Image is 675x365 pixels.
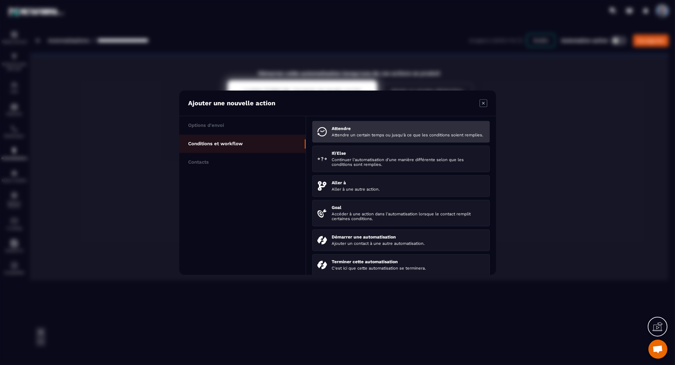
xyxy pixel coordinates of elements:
p: Démarrer une automatisation [332,234,485,239]
p: Ajouter un contact à une autre automatisation. [332,241,485,246]
p: Terminer cette automatisation [332,259,485,264]
p: Aller à une autre action. [332,187,485,192]
img: goto.svg [317,181,327,191]
div: Ouvrir le chat [648,340,667,359]
p: Attendre [332,126,485,131]
p: C'est ici que cette automatisation se terminera. [332,266,485,270]
p: Ajouter une nouvelle action [188,99,275,107]
img: endAutomation.svg [317,260,327,270]
p: Conditions et workflow [188,141,243,147]
p: Continuer l'automatisation d'une manière différente selon que les conditions sont remplies. [332,157,485,167]
p: Attendre un certain temps ou jusqu'à ce que les conditions soient remplies. [332,133,485,137]
p: If/Else [332,151,485,156]
p: Goal [332,205,485,210]
p: Accéder à une action dans l'automatisation lorsque le contact remplit certaines conditions. [332,212,485,221]
p: Aller à [332,180,485,185]
p: Options d'envoi [188,122,224,128]
img: targeted.svg [317,208,327,218]
p: Contacts [188,159,209,165]
img: ifElse.svg [317,154,327,164]
img: startAutomation.svg [317,235,327,245]
img: wait.svg [317,127,327,136]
